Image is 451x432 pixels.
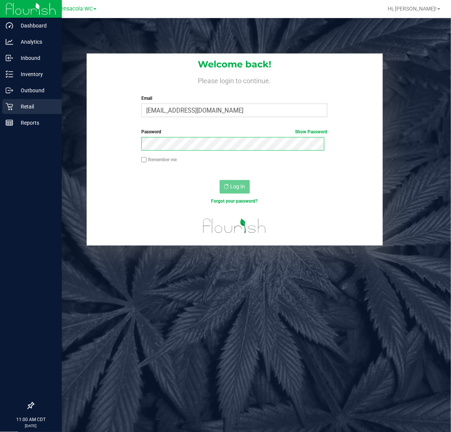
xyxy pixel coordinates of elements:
p: [DATE] [3,423,58,429]
inline-svg: Inbound [6,54,13,62]
p: Inbound [13,53,58,63]
h4: Please login to continue. [87,75,383,84]
p: Retail [13,102,58,111]
span: Log In [231,183,245,189]
inline-svg: Analytics [6,38,13,46]
p: Dashboard [13,21,58,30]
span: Pensacola WC [57,6,93,12]
button: Log In [220,180,250,194]
inline-svg: Dashboard [6,22,13,29]
p: Inventory [13,70,58,79]
label: Remember me [141,156,177,163]
inline-svg: Outbound [6,87,13,94]
inline-svg: Retail [6,103,13,110]
p: Outbound [13,86,58,95]
p: Analytics [13,37,58,46]
inline-svg: Reports [6,119,13,127]
p: Reports [13,118,58,127]
inline-svg: Inventory [6,70,13,78]
a: Show Password [295,129,327,134]
label: Email [141,95,327,102]
a: Forgot your password? [211,198,258,204]
input: Remember me [141,157,147,162]
p: 11:00 AM CDT [3,416,58,423]
h1: Welcome back! [87,60,383,69]
span: Password [141,129,161,134]
span: Hi, [PERSON_NAME]! [388,6,437,12]
img: flourish_logo.svg [197,212,272,240]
